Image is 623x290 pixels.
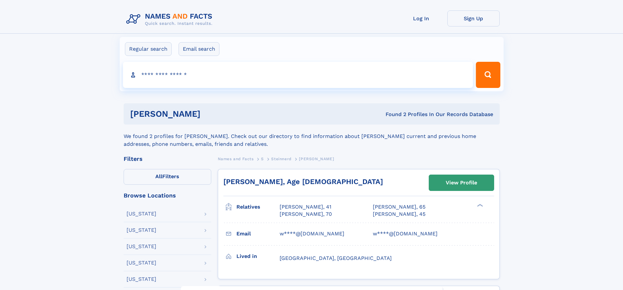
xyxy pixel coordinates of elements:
[476,203,483,208] div: ❯
[218,155,254,163] a: Names and Facts
[373,203,425,211] a: [PERSON_NAME], 65
[236,228,280,239] h3: Email
[124,156,211,162] div: Filters
[280,255,392,261] span: [GEOGRAPHIC_DATA], [GEOGRAPHIC_DATA]
[261,155,264,163] a: S
[124,169,211,185] label: Filters
[236,201,280,213] h3: Relatives
[127,244,156,249] div: [US_STATE]
[447,10,500,26] a: Sign Up
[280,211,332,218] a: [PERSON_NAME], 70
[293,111,493,118] div: Found 2 Profiles In Our Records Database
[446,175,477,190] div: View Profile
[123,62,473,88] input: search input
[125,42,172,56] label: Regular search
[124,193,211,198] div: Browse Locations
[476,62,500,88] button: Search Button
[271,155,291,163] a: Steinnerd
[271,157,291,161] span: Steinnerd
[179,42,219,56] label: Email search
[261,157,264,161] span: S
[299,157,334,161] span: [PERSON_NAME]
[124,10,218,28] img: Logo Names and Facts
[127,260,156,265] div: [US_STATE]
[373,211,425,218] a: [PERSON_NAME], 45
[395,10,447,26] a: Log In
[223,178,383,186] a: [PERSON_NAME], Age [DEMOGRAPHIC_DATA]
[127,211,156,216] div: [US_STATE]
[236,251,280,262] h3: Lived in
[130,110,293,118] h1: [PERSON_NAME]
[429,175,494,191] a: View Profile
[155,173,162,179] span: All
[280,203,331,211] a: [PERSON_NAME], 41
[127,228,156,233] div: [US_STATE]
[127,277,156,282] div: [US_STATE]
[124,125,500,148] div: We found 2 profiles for [PERSON_NAME]. Check out our directory to find information about [PERSON_...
